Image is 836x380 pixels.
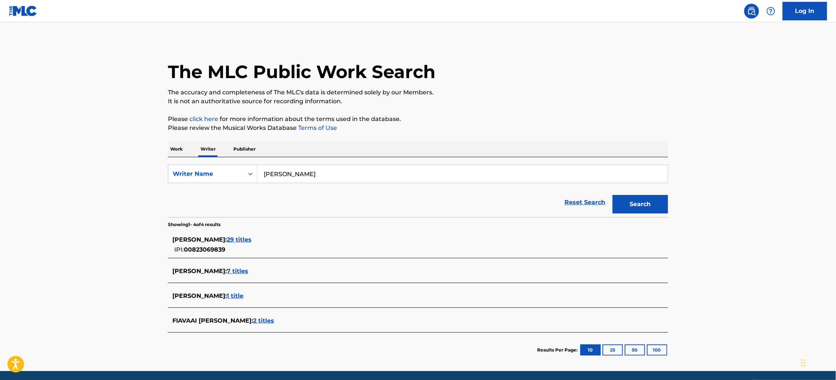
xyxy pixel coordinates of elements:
p: Please for more information about the terms used in the database. [168,115,668,124]
p: Showing 1 - 4 of 4 results [168,221,220,228]
span: FIAVAAI [PERSON_NAME] : [172,317,253,324]
div: Drag [801,352,806,374]
p: It is not an authoritative source for recording information. [168,97,668,106]
p: Work [168,141,185,157]
p: The accuracy and completeness of The MLC's data is determined solely by our Members. [168,88,668,97]
span: 1 title [227,292,243,299]
div: Writer Name [173,169,239,178]
span: IPI: [174,246,184,253]
a: Log In [783,2,827,20]
span: [PERSON_NAME] : [172,268,227,275]
button: 25 [603,344,623,356]
button: 10 [580,344,601,356]
span: 00823069839 [184,246,225,253]
span: 2 titles [253,317,274,324]
img: MLC Logo [9,6,37,16]
span: 29 titles [227,236,252,243]
p: Please review the Musical Works Database [168,124,668,132]
form: Search Form [168,165,668,217]
span: 7 titles [227,268,248,275]
a: Terms of Use [297,124,337,131]
span: [PERSON_NAME] : [172,292,227,299]
p: Results Per Page: [537,347,579,353]
button: Search [613,195,668,213]
a: Reset Search [561,194,609,211]
button: 100 [647,344,667,356]
div: Help [763,4,778,19]
a: Public Search [744,4,759,19]
a: click here [189,115,218,122]
p: Writer [198,141,218,157]
span: [PERSON_NAME] : [172,236,227,243]
h1: The MLC Public Work Search [168,61,435,83]
img: search [747,7,756,16]
iframe: Chat Widget [799,344,836,380]
button: 50 [625,344,645,356]
p: Publisher [231,141,258,157]
img: help [766,7,775,16]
